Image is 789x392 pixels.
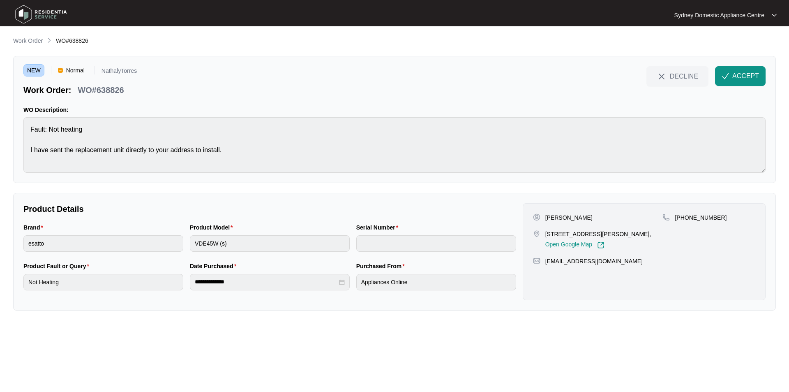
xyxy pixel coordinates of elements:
p: [PHONE_NUMBER] [675,213,727,222]
span: DECLINE [670,72,698,81]
img: chevron-right [46,37,53,44]
button: close-IconDECLINE [646,66,708,86]
label: Product Fault or Query [23,262,92,270]
img: user-pin [533,213,540,221]
input: Serial Number [356,235,516,252]
p: Product Details [23,203,516,215]
img: Vercel Logo [58,68,63,73]
span: ACCEPT [732,71,759,81]
input: Product Fault or Query [23,274,183,290]
span: Normal [63,64,88,77]
label: Serial Number [356,223,401,232]
img: residentia service logo [12,2,70,27]
input: Purchased From [356,274,516,290]
a: Open Google Map [545,241,604,249]
p: [PERSON_NAME] [545,213,593,222]
p: Work Order: [23,84,71,96]
label: Date Purchased [190,262,240,270]
a: Work Order [12,37,44,46]
img: map-pin [533,257,540,264]
button: check-IconACCEPT [715,66,766,86]
label: Brand [23,223,46,232]
p: [EMAIL_ADDRESS][DOMAIN_NAME] [545,257,643,265]
p: NathalyTorres [102,68,137,77]
img: map-pin [662,213,670,221]
input: Brand [23,235,183,252]
p: [STREET_ADDRESS][PERSON_NAME], [545,230,651,238]
input: Product Model [190,235,350,252]
img: map-pin [533,230,540,237]
p: WO Description: [23,106,766,114]
label: Purchased From [356,262,408,270]
p: WO#638826 [78,84,124,96]
label: Product Model [190,223,236,232]
span: NEW [23,64,44,77]
img: close-Icon [657,72,667,81]
img: check-Icon [722,72,729,80]
img: dropdown arrow [772,13,777,17]
img: Link-External [597,241,604,249]
p: Sydney Domestic Appliance Centre [674,11,764,19]
input: Date Purchased [195,278,337,286]
span: WO#638826 [56,37,88,44]
p: Work Order [13,37,43,45]
textarea: Fault: Not heating I have sent the replacement unit directly to your address to install. [23,117,766,173]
